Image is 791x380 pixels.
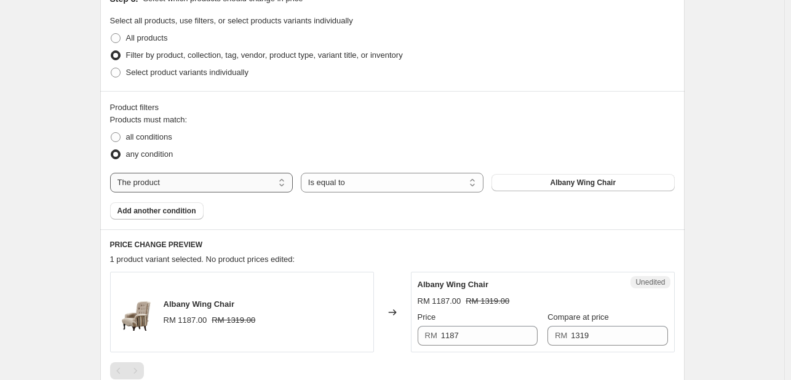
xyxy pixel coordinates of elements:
div: RM 1187.00 [164,314,207,327]
span: any condition [126,149,173,159]
span: RM [555,331,567,340]
span: Price [418,312,436,322]
span: All products [126,33,168,42]
span: 1 product variant selected. No product prices edited: [110,255,295,264]
div: RM 1187.00 [418,295,461,307]
span: Albany Wing Chair [164,299,234,309]
span: Filter by product, collection, tag, vendor, product type, variant title, or inventory [126,50,403,60]
span: Compare at price [547,312,609,322]
span: Albany Wing Chair [551,178,616,188]
div: Product filters [110,101,675,114]
img: albany_wing_chair_f6f2df1b-9a07-4498-8c29-76ae39fb7fc0_80x.png [117,294,154,331]
h6: PRICE CHANGE PREVIEW [110,240,675,250]
span: RM [425,331,437,340]
strike: RM 1319.00 [466,295,509,307]
span: Select product variants individually [126,68,248,77]
span: Select all products, use filters, or select products variants individually [110,16,353,25]
nav: Pagination [110,362,144,379]
span: Albany Wing Chair [418,280,488,289]
span: Add another condition [117,206,196,216]
span: Products must match: [110,115,188,124]
strike: RM 1319.00 [212,314,255,327]
span: all conditions [126,132,172,141]
button: Add another condition [110,202,204,220]
span: Unedited [635,277,665,287]
button: Albany Wing Chair [491,174,674,191]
